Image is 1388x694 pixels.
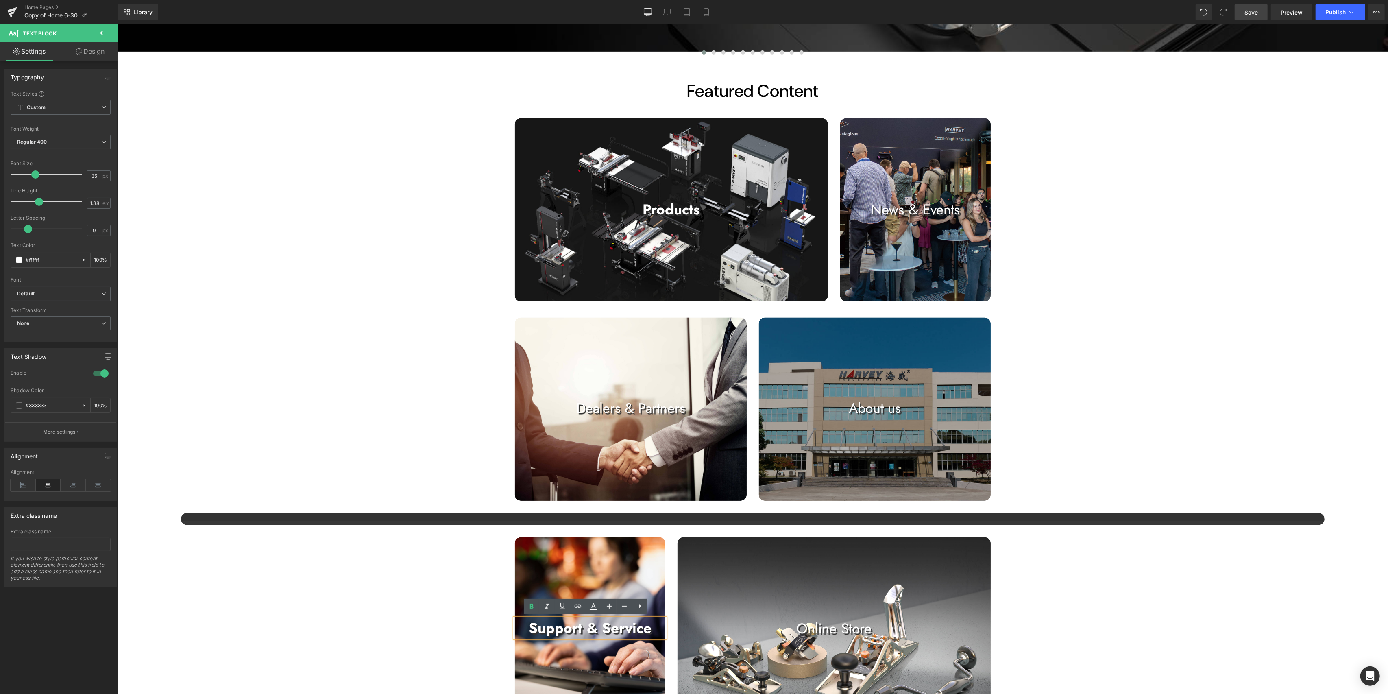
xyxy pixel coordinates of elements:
[102,228,109,233] span: px
[91,398,110,412] div: %
[91,253,110,267] div: %
[27,104,46,111] b: Custom
[11,529,111,535] div: Extra class name
[411,594,534,614] strong: Support & Service
[1360,666,1380,686] div: Open Intercom Messenger
[11,69,44,81] div: Typography
[43,428,76,436] p: More settings
[11,370,85,378] div: Enable
[1244,8,1258,17] span: Save
[11,448,38,460] div: Alignment
[11,349,46,360] div: Text Shadow
[102,173,109,179] span: px
[17,320,30,326] b: None
[17,139,47,145] b: Regular 400
[133,9,153,16] span: Library
[11,308,111,313] div: Text Transform
[641,375,873,394] p: About us
[11,508,57,519] div: Extra class name
[638,4,658,20] a: Desktop
[1196,4,1212,20] button: Undo
[397,375,629,394] p: Dealers & Partners
[1316,4,1365,20] button: Publish
[11,277,111,283] div: Font
[11,188,111,194] div: Line Height
[723,175,873,195] p: News & Events
[1325,9,1346,15] span: Publish
[11,469,111,475] div: Alignment
[11,161,111,166] div: Font Size
[11,90,111,97] div: Text Styles
[1271,4,1312,20] a: Preview
[26,401,78,410] input: Color
[118,4,158,20] a: New Library
[26,255,78,264] input: Color
[24,12,78,19] span: Copy of Home 6-30
[5,422,116,441] button: More settings
[61,42,120,61] a: Design
[11,126,111,132] div: Font Weight
[11,555,111,587] div: If you wish to style particular content element differently, then use this field to add a class n...
[11,242,111,248] div: Text Color
[697,4,716,20] a: Mobile
[560,594,873,614] p: Online Store
[102,201,109,206] span: em
[658,4,677,20] a: Laptop
[11,215,111,221] div: Letter Spacing
[1215,4,1231,20] button: Redo
[17,290,35,297] i: Default
[1368,4,1385,20] button: More
[677,4,697,20] a: Tablet
[24,4,118,11] a: Home Pages
[11,388,111,393] div: Shadow Color
[1281,8,1303,17] span: Preview
[23,30,57,37] span: Text Block
[525,175,583,195] strong: Products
